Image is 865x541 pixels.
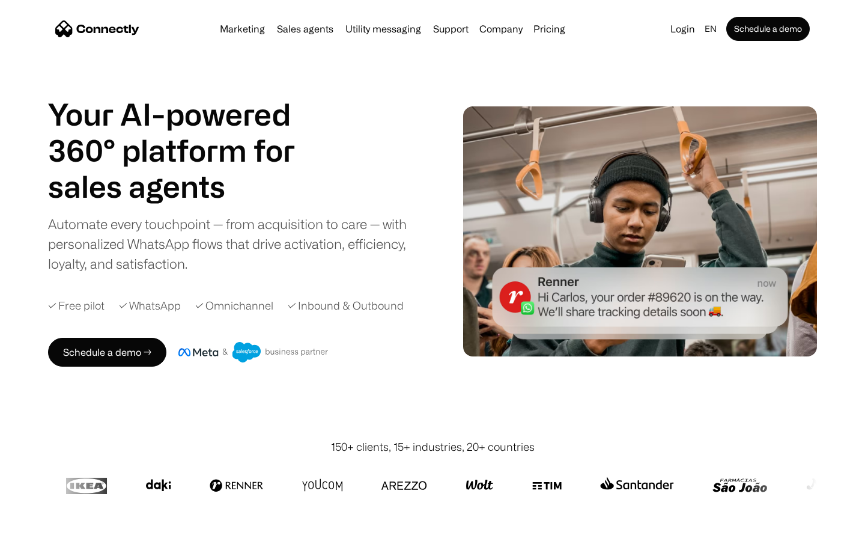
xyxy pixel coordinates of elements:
[55,20,139,38] a: home
[272,24,338,34] a: Sales agents
[12,519,72,537] aside: Language selected: English
[24,520,72,537] ul: Language list
[215,24,270,34] a: Marketing
[178,342,329,362] img: Meta and Salesforce business partner badge.
[479,20,523,37] div: Company
[119,298,181,314] div: ✓ WhatsApp
[48,338,166,367] a: Schedule a demo →
[726,17,810,41] a: Schedule a demo
[48,168,324,204] h1: sales agents
[428,24,473,34] a: Support
[529,24,570,34] a: Pricing
[48,214,426,274] div: Automate every touchpoint — from acquisition to care — with personalized WhatsApp flows that driv...
[48,298,105,314] div: ✓ Free pilot
[705,20,717,37] div: en
[700,20,724,37] div: en
[341,24,426,34] a: Utility messaging
[48,168,324,204] div: carousel
[48,96,324,168] h1: Your AI-powered 360° platform for
[288,298,404,314] div: ✓ Inbound & Outbound
[48,168,324,204] div: 1 of 4
[666,20,700,37] a: Login
[476,20,526,37] div: Company
[195,298,273,314] div: ✓ Omnichannel
[331,439,535,455] div: 150+ clients, 15+ industries, 20+ countries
